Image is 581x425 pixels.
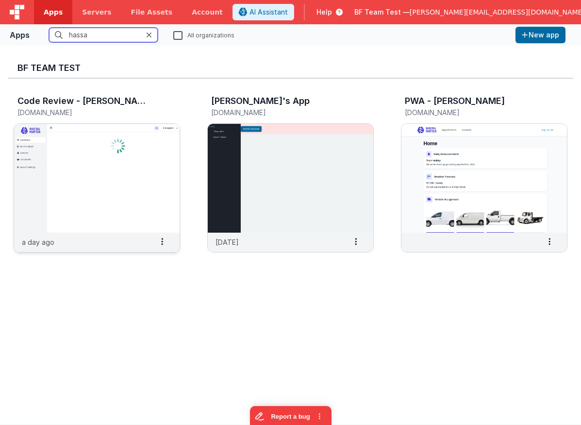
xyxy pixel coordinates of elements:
[211,109,349,116] h5: [DOMAIN_NAME]
[10,29,30,41] div: Apps
[405,96,505,106] h3: PWA - [PERSON_NAME]
[216,237,239,247] p: [DATE]
[405,109,543,116] h5: [DOMAIN_NAME]
[232,4,294,20] button: AI Assistant
[22,237,54,247] p: a day ago
[82,7,111,17] span: Servers
[249,7,288,17] span: AI Assistant
[44,7,63,17] span: Apps
[354,7,410,17] span: BF Team Test —
[17,63,564,73] h3: BF Team Test
[173,30,234,39] label: All organizations
[17,96,153,106] h3: Code Review - [PERSON_NAME]
[211,96,310,106] h3: [PERSON_NAME]'s App
[49,28,158,42] input: Search apps
[131,7,173,17] span: File Assets
[17,109,156,116] h5: [DOMAIN_NAME]
[515,27,565,43] button: New app
[316,7,332,17] span: Help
